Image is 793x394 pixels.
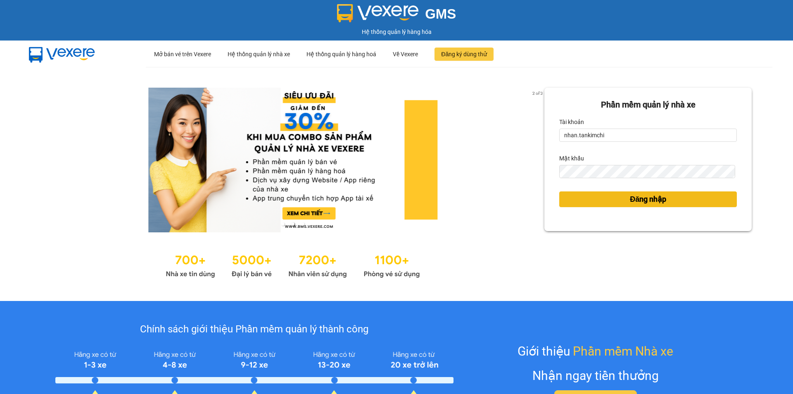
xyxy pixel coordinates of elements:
[559,115,584,129] label: Tài khoản
[425,6,456,21] span: GMS
[337,4,419,22] img: logo 2
[306,41,376,67] div: Hệ thống quản lý hàng hoá
[166,249,420,280] img: Statistics.png
[530,88,544,98] p: 2 of 3
[291,222,294,226] li: slide item 2
[559,165,735,178] input: Mật khẩu
[559,129,737,142] input: Tài khoản
[301,222,304,226] li: slide item 3
[518,341,673,361] div: Giới thiệu
[434,48,494,61] button: Đăng ký dùng thử
[573,341,673,361] span: Phần mềm Nhà xe
[2,27,791,36] div: Hệ thống quản lý hàng hóa
[393,41,418,67] div: Về Vexere
[228,41,290,67] div: Hệ thống quản lý nhà xe
[41,88,53,232] button: previous slide / item
[21,41,103,68] img: mbUUG5Q.png
[630,193,666,205] span: Đăng nhập
[441,50,487,59] span: Đăng ký dùng thử
[533,88,544,232] button: next slide / item
[559,98,737,111] div: Phần mềm quản lý nhà xe
[337,12,456,19] a: GMS
[281,222,285,226] li: slide item 1
[559,191,737,207] button: Đăng nhập
[154,41,211,67] div: Mở bán vé trên Vexere
[559,152,584,165] label: Mật khẩu
[55,322,453,337] div: Chính sách giới thiệu Phần mềm quản lý thành công
[532,366,659,385] div: Nhận ngay tiền thưởng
